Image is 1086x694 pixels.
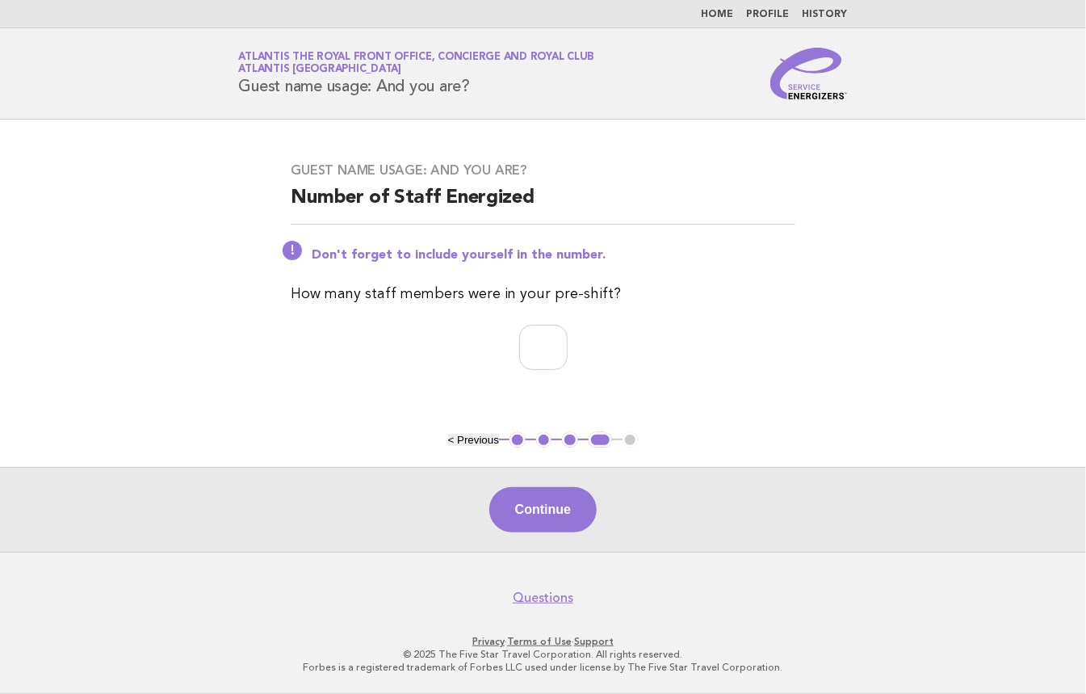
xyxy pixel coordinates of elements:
button: 2 [536,432,552,448]
p: · · [49,635,1038,648]
img: Service Energizers [770,48,848,99]
h3: Guest name usage: And you are? [291,162,795,179]
a: History [803,10,848,19]
a: Questions [513,590,573,606]
button: 4 [589,432,612,448]
a: Home [702,10,734,19]
button: < Previous [448,434,499,446]
a: Atlantis The Royal Front Office, Concierge and Royal ClubAtlantis [GEOGRAPHIC_DATA] [239,52,595,74]
a: Terms of Use [507,636,572,647]
p: Forbes is a registered trademark of Forbes LLC used under license by The Five Star Travel Corpora... [49,661,1038,674]
button: 1 [509,432,526,448]
a: Privacy [472,636,505,647]
span: Atlantis [GEOGRAPHIC_DATA] [239,65,402,75]
a: Profile [747,10,790,19]
h2: Number of Staff Energized [291,185,795,225]
p: How many staff members were in your pre-shift? [291,283,795,305]
p: Don't forget to include yourself in the number. [312,247,795,263]
a: Support [574,636,614,647]
button: Continue [489,487,597,532]
button: 3 [562,432,578,448]
p: © 2025 The Five Star Travel Corporation. All rights reserved. [49,648,1038,661]
h1: Guest name usage: And you are? [239,53,595,95]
